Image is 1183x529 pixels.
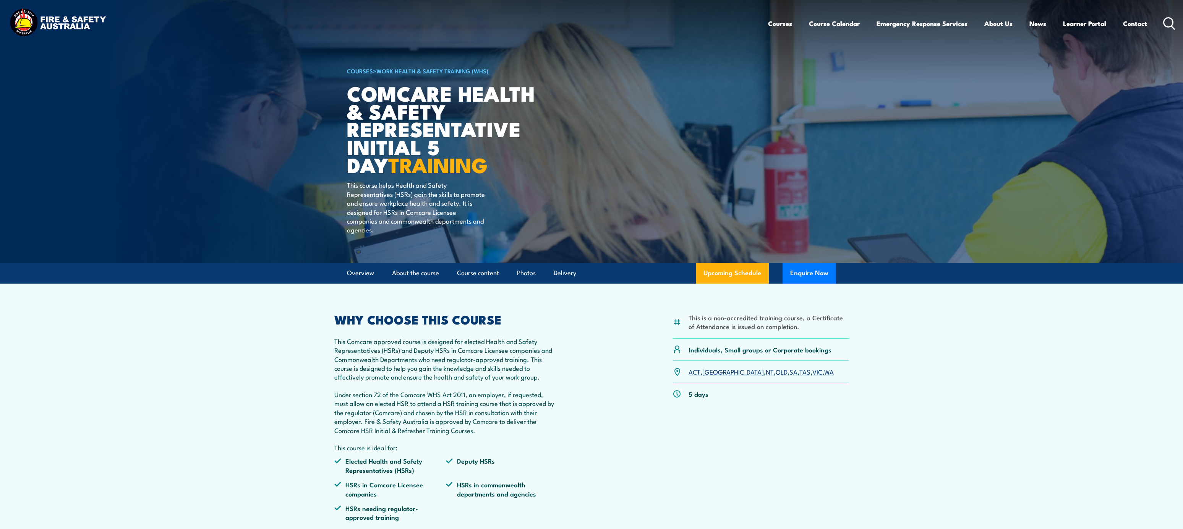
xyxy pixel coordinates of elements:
h2: WHY CHOOSE THIS COURSE [334,314,557,325]
a: COURSES [347,67,373,75]
p: This course helps Health and Safety Representatives (HSRs) gain the skills to promote and ensure ... [347,180,486,234]
p: Under section 72 of the Comcare WHS Act 2011, an employer, if requested, must allow an elected HS... [334,390,557,435]
li: HSRs needing regulator-approved training [334,504,446,522]
li: HSRs in Comcare Licensee companies [334,480,446,498]
p: This course is ideal for: [334,443,557,452]
a: Work Health & Safety Training (WHS) [376,67,488,75]
a: Course content [457,263,499,283]
strong: TRAINING [388,148,488,180]
a: Learner Portal [1063,13,1106,34]
a: QLD [776,367,788,376]
a: About Us [984,13,1013,34]
a: About the course [392,263,439,283]
a: TAS [799,367,810,376]
a: Photos [517,263,536,283]
p: 5 days [689,389,708,398]
a: VIC [812,367,822,376]
a: WA [824,367,834,376]
a: [GEOGRAPHIC_DATA] [702,367,764,376]
h1: Comcare Health & Safety Representative Initial 5 Day [347,84,536,174]
li: Elected Health and Safety Representatives (HSRs) [334,456,446,474]
li: HSRs in commonwealth departments and agencies [446,480,557,498]
a: Courses [768,13,792,34]
a: NT [766,367,774,376]
a: Delivery [554,263,576,283]
li: This is a non-accredited training course, a Certificate of Attendance is issued on completion. [689,313,849,331]
a: SA [789,367,797,376]
a: Upcoming Schedule [696,263,769,284]
a: Contact [1123,13,1147,34]
p: , , , , , , , [689,367,834,376]
a: Course Calendar [809,13,860,34]
a: Overview [347,263,374,283]
p: This Comcare approved course is designed for elected Health and Safety Representatives (HSRs) and... [334,337,557,381]
button: Enquire Now [783,263,836,284]
li: Deputy HSRs [446,456,557,474]
a: Emergency Response Services [877,13,967,34]
h6: > [347,66,536,75]
a: News [1029,13,1046,34]
a: ACT [689,367,700,376]
p: Individuals, Small groups or Corporate bookings [689,345,831,354]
